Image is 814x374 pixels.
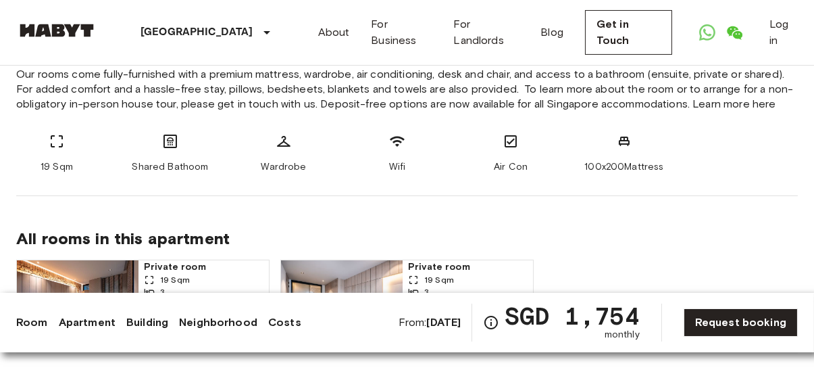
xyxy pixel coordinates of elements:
p: [GEOGRAPHIC_DATA] [141,24,253,41]
a: Open WeChat [721,19,748,46]
span: Wifi [389,160,406,174]
a: Log in [769,16,798,49]
a: Get in Touch [585,10,672,55]
img: Marketing picture of unit SG-01-027-006-01 [281,260,403,342]
span: 19 Sqm [160,274,190,286]
span: 19 Sqm [424,274,454,286]
img: Marketing picture of unit SG-01-027-006-03 [17,260,138,342]
span: Our rooms come fully-furnished with a premium mattress, wardrobe, air conditioning, desk and chai... [16,67,798,112]
a: For Business [371,16,432,49]
a: Building [126,314,168,331]
img: Habyt [16,24,97,37]
a: Request booking [684,308,798,337]
span: Shared Bathoom [132,160,208,174]
span: Air Con [494,160,528,174]
a: About [318,24,350,41]
span: SGD 1,754 [505,304,639,328]
span: Private room [144,260,263,274]
span: Wardrobe [261,160,306,174]
a: Blog [540,24,563,41]
a: Costs [268,314,301,331]
span: monthly [605,328,640,342]
a: Apartment [59,314,116,331]
a: Neighborhood [179,314,257,331]
a: Open WhatsApp [694,19,721,46]
span: 3 [160,286,165,298]
span: From: [399,315,461,330]
a: Room [16,314,48,331]
span: 100x200Mattress [584,160,663,174]
svg: Check cost overview for full price breakdown. Please note that discounts apply to new joiners onl... [483,314,499,331]
span: 19 Sqm [41,160,73,174]
b: [DATE] [426,316,461,329]
a: Marketing picture of unit SG-01-027-006-03Previous imagePrevious imagePrivate room19 Sqm32nd Floo... [16,260,270,342]
a: Marketing picture of unit SG-01-027-006-01Previous imagePrevious imagePrivate room19 Sqm32nd Floo... [280,260,534,342]
span: 3 [424,286,429,298]
a: For Landlords [453,16,519,49]
span: All rooms in this apartment [16,229,798,249]
span: Private room [408,260,528,274]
